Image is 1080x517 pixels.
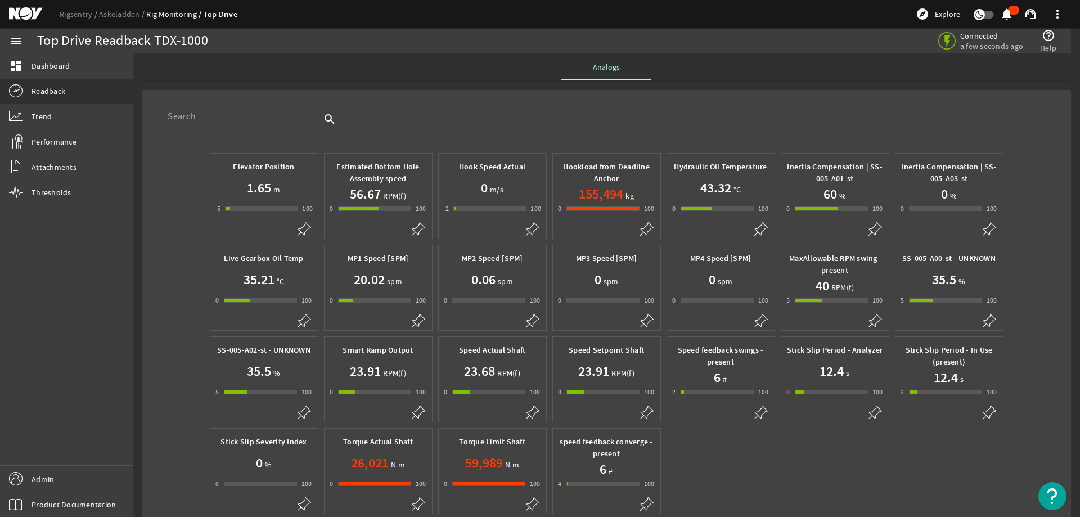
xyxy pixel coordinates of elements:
h1: 6 [714,368,721,386]
div: 4 [558,478,561,489]
span: RPM(f) [381,190,406,201]
b: Estimated Bottom Hole Assembly speed [336,161,419,184]
b: Speed Actual Shaft [459,345,526,356]
b: Speed Setpoint Shaft [569,345,644,356]
div: 100 [758,295,769,306]
span: % [956,276,965,287]
span: °C [274,276,285,287]
span: Attachments [31,161,76,173]
div: 100 [530,478,541,489]
h1: 0 [941,185,948,203]
div: 100 [530,295,541,306]
span: % [837,190,846,201]
h1: 26,021 [351,454,389,472]
a: Top Drive [204,9,237,20]
h1: 0 [256,454,263,472]
span: Readback [31,86,65,97]
div: Top Drive Readback TDX-1000 [37,35,208,47]
b: MP2 Speed [SPM] [462,253,523,264]
div: 0 [330,386,333,398]
h1: 155,494 [579,185,623,203]
span: Dashboard [31,60,70,71]
h1: 59,989 [465,454,503,472]
span: °C [731,184,741,195]
div: 0 [558,386,561,398]
button: more_vert [1044,1,1071,28]
span: spm [601,276,619,287]
b: Speed feedback swings - present [678,345,764,367]
b: SS-005-A00-st - UNKNOWN [902,253,996,264]
div: 100 [416,386,426,398]
h1: 35.5 [932,271,956,289]
b: Hookload from Deadline Anchor [563,161,650,184]
h1: 43.32 [700,179,731,197]
span: N.m [503,459,519,470]
b: Smart Ramp Output [343,345,413,356]
h1: 20.02 [354,271,385,289]
div: 100 [758,203,769,214]
div: 100 [644,203,655,214]
input: Search [168,110,321,123]
div: 0 [558,203,561,214]
div: 100 [644,478,655,489]
h1: 0 [595,271,601,289]
span: s [958,374,964,385]
div: 100 [416,478,426,489]
div: 100 [987,203,997,214]
mat-icon: menu [9,34,22,48]
span: m [271,184,280,195]
h1: 35.5 [247,362,271,380]
span: spm [496,276,513,287]
b: MP3 Speed [SPM] [576,253,637,264]
b: Inertia Compensation | SS-005-A01-st [787,161,883,184]
div: 100 [530,386,541,398]
div: 0 [786,203,790,214]
h1: 23.91 [350,362,381,380]
span: a few seconds ago [960,41,1023,51]
span: Performance [31,136,76,147]
b: speed feedback converge - present [560,437,652,459]
div: 0 [901,203,904,214]
div: 100 [758,386,769,398]
span: Help [1040,42,1056,53]
span: Explore [935,8,960,20]
h1: 40 [816,277,829,295]
b: MP4 Speed [SPM] [690,253,751,264]
span: Trend [31,111,52,122]
div: 0 [672,295,676,306]
div: 100 [416,203,426,214]
span: Thresholds [31,187,71,198]
div: 2 [672,386,676,398]
span: % [271,367,280,379]
div: 0 [558,295,561,306]
div: 100 [301,295,312,306]
b: Stick Slip Period - Analyzer [787,345,883,356]
div: 100 [530,203,541,214]
div: 0 [215,478,219,489]
div: 100 [416,295,426,306]
div: 5 [215,386,219,398]
div: 0 [444,386,447,398]
span: s [844,367,849,379]
b: MaxAllowable RPM swing- present [789,253,880,276]
h1: 23.91 [578,362,609,380]
h1: 12.4 [820,362,844,380]
div: 100 [872,203,883,214]
span: # [606,465,613,476]
b: Elevator Position [233,161,294,172]
h1: 12.4 [934,368,958,386]
span: RPM(f) [495,367,520,379]
b: Hydraulic Oil Temperature [674,161,767,172]
div: 5 [786,295,790,306]
h1: 0 [709,271,715,289]
div: 0 [672,203,676,214]
span: kg [623,190,634,201]
span: # [721,374,727,385]
span: Analogs [593,63,620,71]
b: Stick Slip Period - In Use (present) [906,345,993,367]
span: N.m [389,459,405,470]
button: Open Resource Center [1038,482,1066,510]
div: 2 [901,386,904,398]
span: RPM(f) [829,282,854,293]
b: Live Gearbox Oil Temp [224,253,303,264]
